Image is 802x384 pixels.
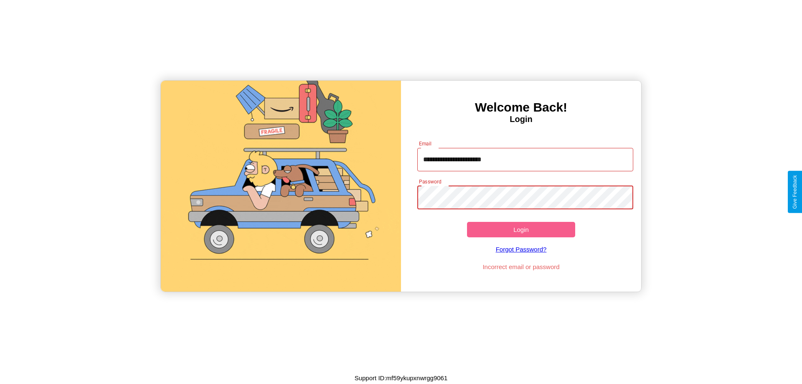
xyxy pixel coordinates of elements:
[467,222,575,237] button: Login
[401,100,641,114] h3: Welcome Back!
[419,140,432,147] label: Email
[419,178,441,185] label: Password
[413,261,629,272] p: Incorrect email or password
[355,372,448,384] p: Support ID: mf59ykupxnwrgg9061
[161,81,401,292] img: gif
[401,114,641,124] h4: Login
[413,237,629,261] a: Forgot Password?
[792,175,798,209] div: Give Feedback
